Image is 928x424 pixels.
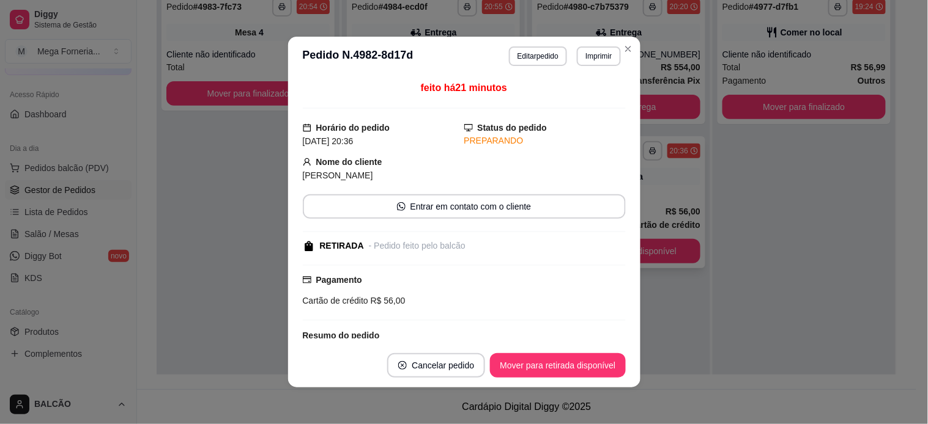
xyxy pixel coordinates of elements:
[369,239,466,252] div: - Pedido feito pelo balcão
[478,123,548,133] strong: Status do pedido
[368,296,406,305] span: R$ 56,00
[303,331,380,340] strong: Resumo do pedido
[421,82,507,93] span: feito há 21 minutos
[303,46,414,66] h3: Pedido N. 4982-8d17d
[398,361,407,370] span: close-circle
[303,194,626,219] button: whats-appEntrar em contato com o cliente
[464,123,473,132] span: desktop
[303,136,354,146] span: [DATE] 20:36
[490,353,625,378] button: Mover para retirada disponível
[303,158,311,166] span: user
[320,239,364,252] div: RETIRADA
[316,123,390,133] strong: Horário do pedido
[303,276,311,284] span: credit-card
[316,157,382,167] strong: Nome do cliente
[303,123,311,132] span: calendar
[316,275,362,285] strong: Pagamento
[618,39,638,59] button: Close
[303,170,373,180] span: [PERSON_NAME]
[464,134,626,147] div: PREPARANDO
[577,46,620,66] button: Imprimir
[303,296,368,305] span: Cartão de crédito
[387,353,485,378] button: close-circleCancelar pedido
[509,46,567,66] button: Editarpedido
[397,202,406,211] span: whats-app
